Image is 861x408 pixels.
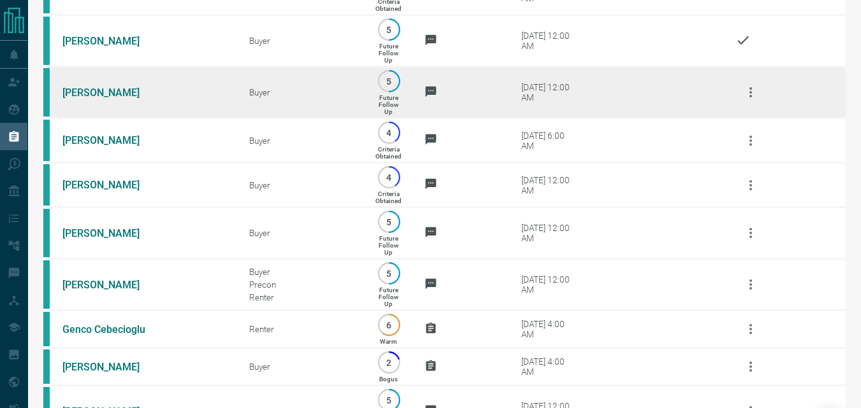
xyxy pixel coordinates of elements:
p: Future Follow Up [379,286,398,307]
a: [PERSON_NAME] [62,361,158,373]
div: Buyer [249,228,353,238]
div: [DATE] 12:00 AM [521,31,575,51]
div: [DATE] 6:00 AM [521,130,575,151]
a: [PERSON_NAME] [62,134,158,146]
p: 5 [384,269,394,278]
div: Buyer [249,180,353,190]
div: condos.ca [43,68,50,116]
div: [DATE] 4:00 AM [521,356,575,377]
p: Warm [380,338,397,345]
p: 5 [384,217,394,227]
a: [PERSON_NAME] [62,279,158,291]
div: Renter [249,324,353,334]
div: condos.ca [43,17,50,65]
a: Genco Cebecioglu [62,323,158,335]
div: Buyer [249,136,353,146]
a: [PERSON_NAME] [62,87,158,99]
div: Renter [249,292,353,302]
a: [PERSON_NAME] [62,179,158,191]
div: Buyer [249,362,353,372]
div: condos.ca [43,349,50,384]
div: [DATE] 4:00 AM [521,319,575,339]
p: 2 [384,358,394,367]
p: 5 [384,25,394,34]
div: Buyer [249,267,353,277]
div: condos.ca [43,120,50,161]
p: 5 [384,76,394,86]
p: Future Follow Up [379,43,398,64]
a: [PERSON_NAME] [62,227,158,239]
div: [DATE] 12:00 AM [521,223,575,243]
div: Buyer [249,87,353,97]
div: [DATE] 12:00 AM [521,175,575,195]
div: [DATE] 12:00 AM [521,274,575,295]
div: [DATE] 12:00 AM [521,82,575,102]
p: Bogus [379,376,398,383]
div: condos.ca [43,312,50,346]
div: Buyer [249,36,353,46]
div: condos.ca [43,209,50,257]
p: Criteria Obtained [375,190,402,204]
p: Criteria Obtained [375,146,402,160]
a: [PERSON_NAME] [62,35,158,47]
p: 6 [384,320,394,330]
p: 5 [384,395,394,405]
p: 4 [384,128,394,137]
div: Precon [249,279,353,290]
p: 4 [384,172,394,182]
div: condos.ca [43,164,50,206]
p: Future Follow Up [379,94,398,115]
p: Future Follow Up [379,235,398,256]
div: condos.ca [43,260,50,309]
